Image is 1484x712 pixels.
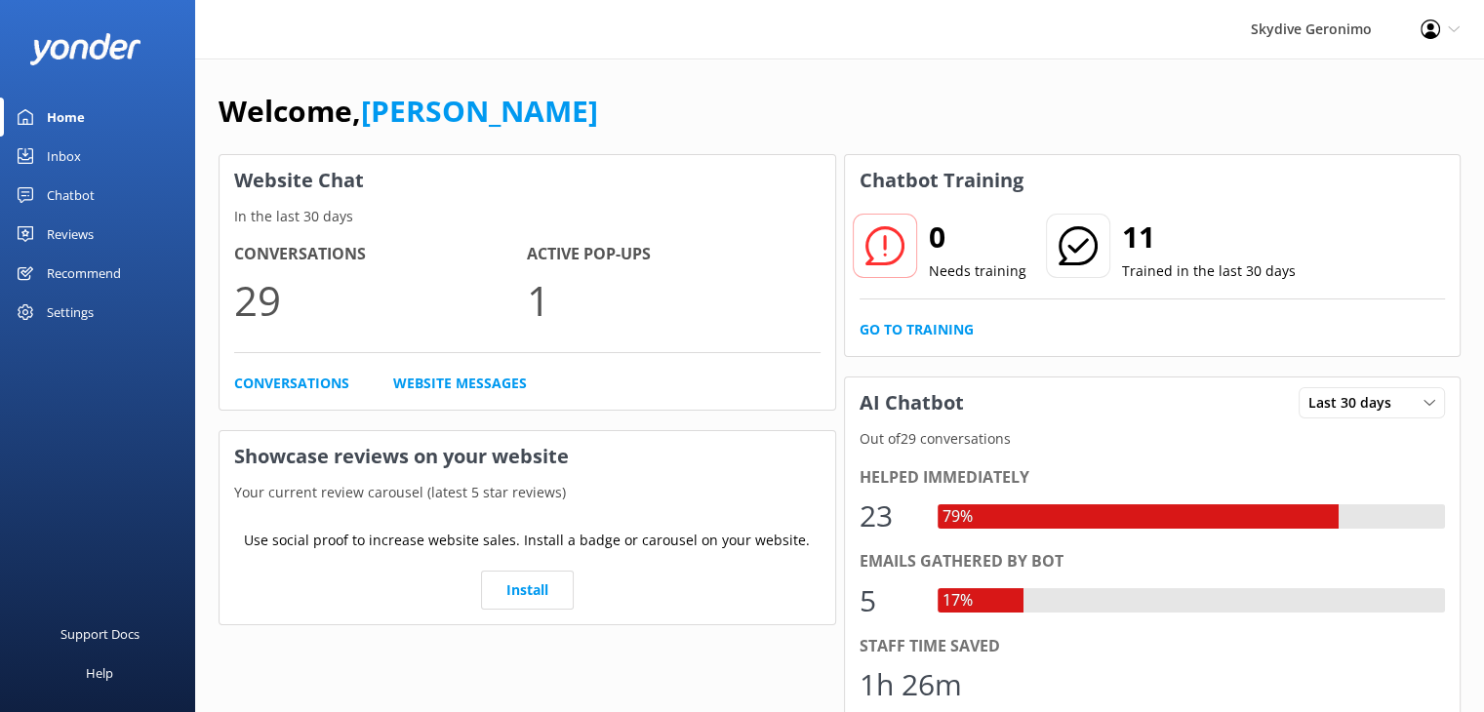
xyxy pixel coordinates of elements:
p: In the last 30 days [220,206,835,227]
h2: 11 [1122,214,1296,260]
div: Reviews [47,215,94,254]
div: Staff time saved [860,634,1446,659]
p: Out of 29 conversations [845,428,1461,450]
p: Needs training [929,260,1026,282]
h3: Website Chat [220,155,835,206]
h4: Conversations [234,242,527,267]
div: Recommend [47,254,121,293]
h3: Chatbot Training [845,155,1038,206]
p: 1 [527,267,820,333]
p: 29 [234,267,527,333]
a: Website Messages [393,373,527,394]
img: yonder-white-logo.png [29,33,141,65]
div: 17% [938,588,978,613]
div: 5 [860,577,918,624]
div: Inbox [47,137,81,176]
div: Settings [47,293,94,332]
div: 1h 26m [860,661,962,708]
div: Chatbot [47,176,95,215]
div: 79% [938,504,978,530]
div: Help [86,653,113,692]
p: Use social proof to increase website sales. Install a badge or carousel on your website. [244,530,810,551]
h4: Active Pop-ups [527,242,820,267]
div: Home [47,98,85,137]
a: Install [481,571,574,610]
a: [PERSON_NAME] [361,91,598,131]
h3: Showcase reviews on your website [220,431,835,482]
h2: 0 [929,214,1026,260]
p: Trained in the last 30 days [1122,260,1296,282]
a: Go to Training [860,319,974,340]
div: Emails gathered by bot [860,549,1446,574]
div: Helped immediately [860,465,1446,491]
a: Conversations [234,373,349,394]
div: 23 [860,493,918,539]
h3: AI Chatbot [845,377,979,428]
p: Your current review carousel (latest 5 star reviews) [220,482,835,503]
div: Support Docs [60,614,140,653]
h1: Welcome, [219,88,598,135]
span: Last 30 days [1308,392,1403,414]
